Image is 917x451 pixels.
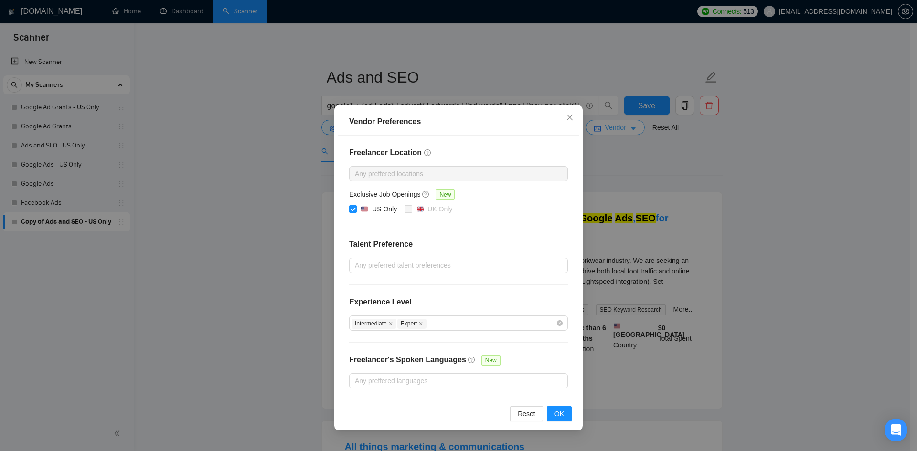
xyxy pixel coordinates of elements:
[557,105,583,131] button: Close
[418,321,423,326] span: close
[554,409,564,419] span: OK
[547,406,572,421] button: OK
[566,114,574,121] span: close
[885,419,907,441] div: Open Intercom Messenger
[352,319,396,329] span: Intermediate
[510,406,543,421] button: Reset
[388,321,393,326] span: close
[518,409,535,419] span: Reset
[436,189,455,200] span: New
[424,149,432,157] span: question-circle
[349,296,412,308] h4: Experience Level
[422,190,430,198] span: question-circle
[417,206,424,212] img: 🇬🇧
[349,116,568,127] div: Vendor Preferences
[557,320,563,326] span: close-circle
[349,189,420,199] h5: Exclusive Job Openings
[349,147,568,158] h4: Freelancer Location
[361,206,368,212] img: 🇺🇸
[397,319,427,329] span: Expert
[481,355,501,366] span: New
[372,204,397,214] div: US Only
[349,354,466,366] h4: Freelancer's Spoken Languages
[427,204,452,214] div: UK Only
[349,239,568,250] h4: Talent Preference
[468,356,476,364] span: question-circle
